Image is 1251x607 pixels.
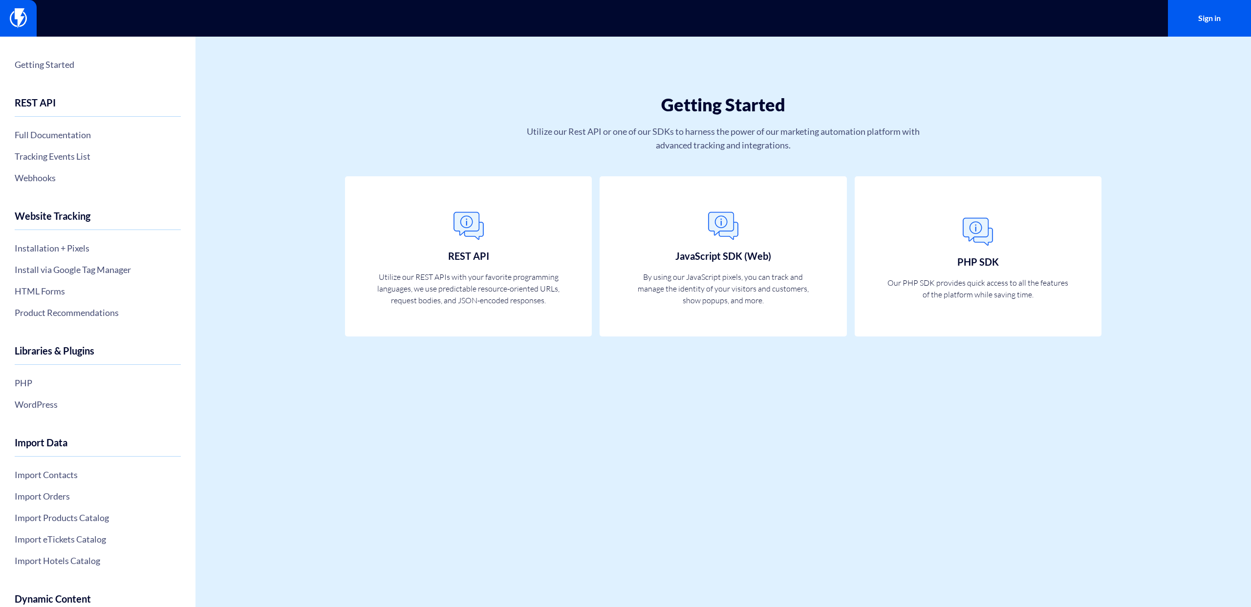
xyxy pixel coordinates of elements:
[15,345,181,365] h4: Libraries & Plugins
[15,210,181,230] h4: Website Tracking
[855,176,1102,336] a: PHP SDK Our PHP SDK provides quick access to all the features of the platform while saving time.
[15,97,181,117] h4: REST API
[15,240,181,256] a: Installation + Pixels
[449,207,488,246] img: General.png
[367,95,1080,115] h1: Getting Started
[15,148,181,165] a: Tracking Events List
[704,207,743,246] img: General.png
[509,125,937,152] p: Utilize our Rest API or one of our SDKs to harness the power of our marketing automation platform...
[15,466,181,483] a: Import Contacts
[958,212,997,251] img: General.png
[15,375,181,391] a: PHP
[15,261,181,278] a: Install via Google Tag Manager
[15,126,181,143] a: Full Documentation
[15,488,181,504] a: Import Orders
[675,251,771,261] h3: JavaScript SDK (Web)
[885,277,1071,300] p: Our PHP SDK provides quick access to all the features of the platform while saving time.
[15,437,181,457] h4: Import Data
[15,304,181,321] a: Product Recommendations
[345,176,592,336] a: REST API Utilize our REST APIs with your favorite programming languages, we use predictable resou...
[630,271,816,306] p: By using our JavaScript pixels, you can track and manage the identity of your visitors and custom...
[15,56,181,73] a: Getting Started
[15,169,181,186] a: Webhooks
[15,396,181,413] a: WordPress
[15,283,181,299] a: HTML Forms
[600,176,847,336] a: JavaScript SDK (Web) By using our JavaScript pixels, you can track and manage the identity of you...
[375,271,561,306] p: Utilize our REST APIs with your favorite programming languages, we use predictable resource-orien...
[15,509,181,526] a: Import Products Catalog
[15,552,181,569] a: Import Hotels Catalog
[957,256,999,267] h3: PHP SDK
[15,531,181,547] a: Import eTickets Catalog
[448,251,489,261] h3: REST API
